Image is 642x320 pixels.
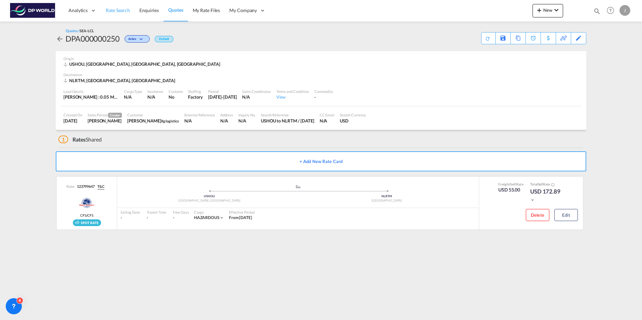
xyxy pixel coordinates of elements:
[63,61,222,67] div: USHOU, Houston, TX, Americas
[605,5,620,17] div: Help
[121,194,298,199] div: USHOU
[108,113,122,118] span: Creator
[88,112,122,118] div: Sales Person
[58,136,102,143] div: Shared
[229,210,255,215] div: Effective Period
[261,112,314,117] div: Search Reference
[526,209,549,221] button: Delete
[56,151,586,171] button: + Add New Rate Card
[538,182,543,186] span: Sell
[63,94,119,100] div: [PERSON_NAME] : 0.05 MT | Volumetric Wt : 0.06 CBM | Chargeable Wt : 0.06 W/M
[128,37,138,43] span: Active
[510,182,516,186] span: Sell
[127,112,179,117] div: Customer
[66,28,94,33] div: Quotes /SEA-LCL
[484,35,491,42] md-icon: icon-refresh
[80,213,93,218] span: CFS/CFS
[155,36,173,42] div: Default
[229,215,252,220] span: From [DATE]
[56,35,64,43] md-icon: icon-arrow-left
[220,112,233,117] div: Address
[229,215,252,221] div: From 07 Oct 2025
[65,33,120,44] div: DPA000000250
[66,184,75,189] span: Rate:
[173,215,174,221] div: -
[73,136,86,143] span: Rates
[97,184,104,189] span: T&C
[88,118,122,124] div: Joe Estrada
[127,118,179,124] div: ed johnson
[314,94,333,100] div: -
[194,210,224,215] div: Cargo
[106,7,130,13] span: Rate Search
[530,198,535,202] md-icon: icon-chevron-down
[550,182,555,187] button: Spot Rates are dynamic & can fluctuate with time
[169,89,183,94] div: Customs
[219,215,224,220] md-icon: icon-chevron-down
[208,94,237,100] div: 17 Oct 2025
[80,29,94,33] span: SEA-LCL
[238,112,256,117] div: Inquiry No.
[188,89,202,94] div: Stuffing
[173,210,189,215] div: Free Days
[552,6,560,14] md-icon: icon-chevron-down
[73,219,101,226] div: Rollable available
[340,112,366,117] div: Search Currency
[220,118,233,124] div: N/A
[620,5,630,16] div: J
[168,7,183,13] span: Quotes
[68,7,88,14] span: Analytics
[530,188,564,204] div: USD 172.89
[242,94,271,100] div: N/A
[298,199,476,203] div: [GEOGRAPHIC_DATA]
[535,7,560,13] span: New
[208,89,237,94] div: Period
[124,89,142,94] div: Cargo Type
[56,33,65,44] div: icon-arrow-left
[193,7,220,13] span: My Rate Files
[124,94,142,100] div: N/A
[194,215,219,220] span: HAZARDOUS
[320,118,334,124] div: N/A
[147,215,166,221] div: -
[593,7,601,17] div: icon-magnify
[121,199,298,203] div: [GEOGRAPHIC_DATA], [GEOGRAPHIC_DATA]
[69,61,220,67] span: USHOU, [GEOGRAPHIC_DATA], [GEOGRAPHIC_DATA], [GEOGRAPHIC_DATA]
[298,194,476,199] div: NLRTM
[139,7,159,13] span: Enquiries
[320,112,334,117] div: CC Email
[593,7,601,15] md-icon: icon-magnify
[276,94,309,100] div: View
[161,119,179,123] span: Ilg logistics
[496,33,510,44] div: Save As Template
[169,94,183,100] div: No
[63,89,119,94] div: Load Details
[294,185,302,188] md-icon: assets/icons/custom/ship-fill.svg
[184,118,215,124] div: N/A
[188,94,202,100] div: Factory Stuffing
[533,4,563,17] button: icon-plus 400-fgNewicon-chevron-down
[121,215,140,221] div: -
[261,118,314,124] div: USHOU to NLRTM / 17 Oct 2025
[238,118,256,124] div: N/A
[75,184,95,189] div: 123799647
[63,118,82,124] div: 7 Oct 2025
[63,112,82,117] div: Created On
[79,195,95,211] img: WWA_spot
[530,182,564,187] div: Total Rate
[229,7,257,14] span: My Company
[498,186,523,193] div: USD 55.00
[121,210,140,215] div: Sailing Date
[147,94,155,100] div: N/A
[58,136,68,143] span: 1
[63,77,177,84] div: NLRTM, Rotterdam, Europe
[125,35,150,43] div: Change Status Here
[498,182,523,186] div: Freight Rate
[73,219,101,226] img: Spot_rate_rollable_v2.png
[63,56,579,61] div: Origin
[314,89,333,94] div: Commodity
[10,3,55,18] img: c08ca190194411f088ed0f3ba295208c.png
[554,209,578,221] button: Edit
[535,6,543,14] md-icon: icon-plus 400-fg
